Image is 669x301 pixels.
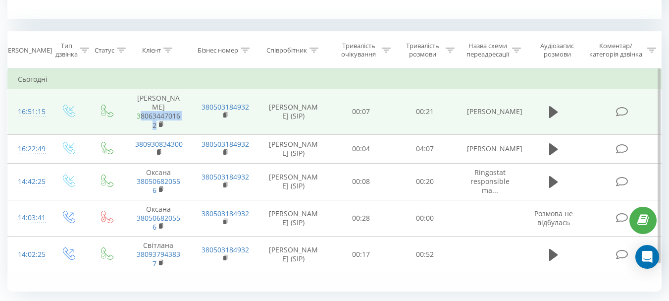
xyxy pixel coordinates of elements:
td: Світлана [125,237,192,273]
a: 380503184932 [202,139,249,149]
td: 00:07 [329,89,393,135]
a: 380937943837 [137,249,180,268]
div: Співробітник [266,46,307,55]
a: 380930834300 [135,139,183,149]
a: 380503184932 [202,245,249,254]
td: [PERSON_NAME] [125,89,192,135]
div: [PERSON_NAME] [2,46,52,55]
a: 380503184932 [202,102,249,112]
td: [PERSON_NAME] [457,134,523,163]
a: 380506820556 [137,213,180,232]
td: 04:07 [393,134,457,163]
a: 380634470162 [137,111,180,129]
div: 16:22:49 [18,139,39,159]
td: [PERSON_NAME] (SIP) [258,164,329,200]
div: Тривалість очікування [338,42,379,59]
span: Розмова не відбулась [534,209,573,227]
div: Назва схеми переадресації [466,42,510,59]
td: 00:17 [329,237,393,273]
td: Оксана [125,200,192,237]
div: Клієнт [142,46,161,55]
div: Коментар/категорія дзвінка [587,42,645,59]
td: [PERSON_NAME] (SIP) [258,200,329,237]
td: [PERSON_NAME] (SIP) [258,134,329,163]
div: Open Intercom Messenger [635,245,659,269]
td: [PERSON_NAME] [457,89,523,135]
td: 00:21 [393,89,457,135]
td: Сьогодні [8,69,662,89]
td: 00:08 [329,164,393,200]
td: [PERSON_NAME] (SIP) [258,237,329,273]
a: 380503184932 [202,172,249,181]
div: 14:42:25 [18,172,39,191]
td: 00:00 [393,200,457,237]
td: 00:28 [329,200,393,237]
td: 00:04 [329,134,393,163]
div: Бізнес номер [198,46,238,55]
a: 380503184932 [202,209,249,218]
div: 16:51:15 [18,102,39,121]
div: Тип дзвінка [55,42,78,59]
div: 14:03:41 [18,208,39,228]
td: 00:20 [393,164,457,200]
div: Аудіозапис розмови [532,42,582,59]
a: 380506820556 [137,177,180,195]
td: Оксана [125,164,192,200]
div: Статус [95,46,114,55]
span: Ringostat responsible ma... [470,168,510,195]
div: Тривалість розмови [402,42,443,59]
td: 00:52 [393,237,457,273]
div: 14:02:25 [18,245,39,264]
td: [PERSON_NAME] (SIP) [258,89,329,135]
